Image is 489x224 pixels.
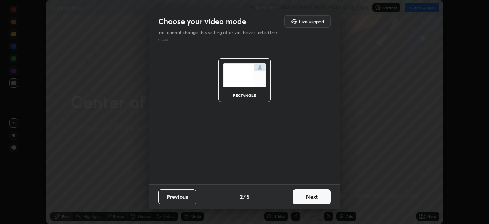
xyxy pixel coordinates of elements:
[243,193,246,201] h4: /
[158,16,246,26] h2: Choose your video mode
[158,189,196,204] button: Previous
[246,193,249,201] h4: 5
[299,19,324,24] h5: Live support
[240,193,243,201] h4: 2
[158,29,282,43] p: You cannot change this setting after you have started the class
[293,189,331,204] button: Next
[229,93,260,97] div: rectangle
[223,63,266,87] img: normalScreenIcon.ae25ed63.svg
